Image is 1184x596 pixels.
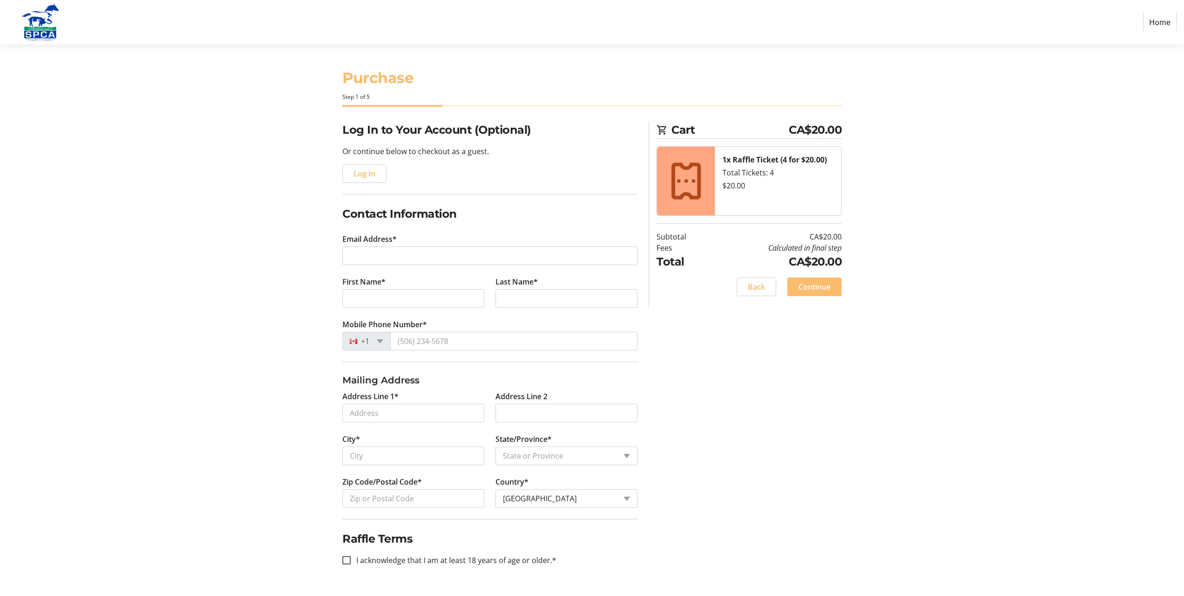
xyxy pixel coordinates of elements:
[342,122,637,138] h2: Log In to Your Account (Optional)
[342,93,842,101] div: Step 1 of 5
[748,281,765,292] span: Back
[342,146,637,157] p: Or continue below to checkout as a guest.
[342,531,637,547] h2: Raffle Terms
[656,242,710,253] td: Fees
[342,404,484,422] input: Address
[342,434,360,445] label: City*
[342,391,399,402] label: Address Line 1*
[342,164,386,183] button: Log In
[671,122,789,138] span: Cart
[710,242,842,253] td: Calculated in final step
[342,373,637,387] h3: Mailing Address
[342,319,427,330] label: Mobile Phone Number*
[342,233,397,245] label: Email Address*
[342,476,422,487] label: Zip Code/Postal Code*
[656,253,710,270] td: Total
[342,276,386,287] label: First Name*
[722,155,827,165] strong: 1x Raffle Ticket (4 for $20.00)
[342,447,484,465] input: City
[1143,13,1177,31] a: Home
[342,67,842,89] h1: Purchase
[495,434,552,445] label: State/Province*
[656,231,710,242] td: Subtotal
[789,122,842,138] span: CA$20.00
[351,555,556,566] label: I acknowledge that I am at least 18 years of age or older.*
[722,167,834,178] div: Total Tickets: 4
[495,276,538,287] label: Last Name*
[710,231,842,242] td: CA$20.00
[354,168,375,179] span: Log In
[787,278,842,296] button: Continue
[7,4,73,41] img: Alberta SPCA's Logo
[342,206,637,222] h2: Contact Information
[710,253,842,270] td: CA$20.00
[737,278,776,296] button: Back
[495,476,528,487] label: Country*
[495,391,547,402] label: Address Line 2
[390,332,637,350] input: (506) 234-5678
[342,489,484,508] input: Zip or Postal Code
[722,180,834,191] div: $20.00
[798,281,830,292] span: Continue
